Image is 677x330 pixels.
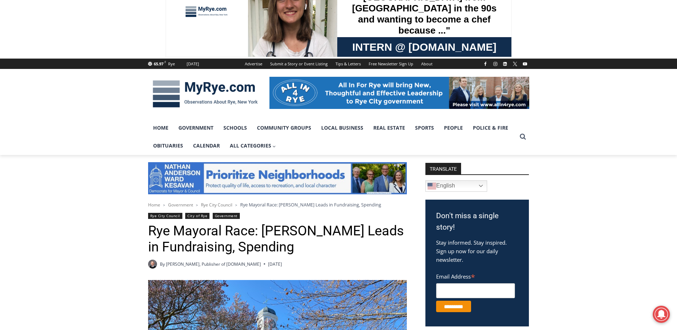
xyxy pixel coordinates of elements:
[491,60,500,68] a: Instagram
[148,201,407,208] nav: Breadcrumbs
[80,60,81,67] div: /
[0,71,103,89] a: [PERSON_NAME] Read Sanctuary Fall Fest: [DATE]
[187,61,199,67] div: [DATE]
[148,119,173,137] a: Home
[425,163,461,174] strong: TRANSLATE
[165,60,166,64] span: F
[316,119,368,137] a: Local Business
[163,202,165,207] span: >
[148,75,262,112] img: MyRye.com
[75,60,78,67] div: 5
[148,137,188,155] a: Obituaries
[83,60,86,67] div: 6
[168,202,193,208] a: Government
[201,202,232,208] a: Rye City Council
[516,130,529,143] button: View Search Form
[266,59,332,69] a: Submit a Story or Event Listing
[235,202,237,207] span: >
[154,61,163,66] span: 65.97
[410,119,439,137] a: Sports
[428,182,436,190] img: en
[468,119,513,137] a: Police & Fire
[436,210,518,233] h3: Don't miss a single story!
[196,202,198,207] span: >
[436,269,515,282] label: Email Address
[365,59,417,69] a: Free Newsletter Sign Up
[187,71,331,87] span: Intern @ [DOMAIN_NAME]
[172,69,346,89] a: Intern @ [DOMAIN_NAME]
[185,213,209,219] a: City of Rye
[168,61,175,67] div: Rye
[511,60,519,68] a: X
[252,119,316,137] a: Community Groups
[241,59,436,69] nav: Secondary Navigation
[6,72,91,88] h4: [PERSON_NAME] Read Sanctuary Fall Fest: [DATE]
[368,119,410,137] a: Real Estate
[425,180,487,192] a: English
[225,137,281,155] button: Child menu of All Categories
[148,213,182,219] a: Rye City Council
[240,201,381,208] span: Rye Mayoral Race: [PERSON_NAME] Leads in Fundraising, Spending
[180,0,337,69] div: "The first chef I interviewed talked about coming to [GEOGRAPHIC_DATA] from [GEOGRAPHIC_DATA] in ...
[481,60,490,68] a: Facebook
[166,261,261,267] a: [PERSON_NAME], Publisher of [DOMAIN_NAME]
[160,261,165,267] span: By
[75,21,100,59] div: unique DIY crafts
[148,202,160,208] a: Home
[501,60,509,68] a: Linkedin
[148,119,516,155] nav: Primary Navigation
[521,60,529,68] a: YouTube
[213,213,240,219] a: Government
[173,119,218,137] a: Government
[436,238,518,264] p: Stay informed. Stay inspired. Sign up now for our daily newsletter.
[269,77,529,109] img: All in for Rye
[218,119,252,137] a: Schools
[439,119,468,137] a: People
[417,59,436,69] a: About
[268,261,282,267] time: [DATE]
[332,59,365,69] a: Tips & Letters
[148,223,407,255] h1: Rye Mayoral Race: [PERSON_NAME] Leads in Fundraising, Spending
[188,137,225,155] a: Calendar
[241,59,266,69] a: Advertise
[148,260,157,269] a: Author image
